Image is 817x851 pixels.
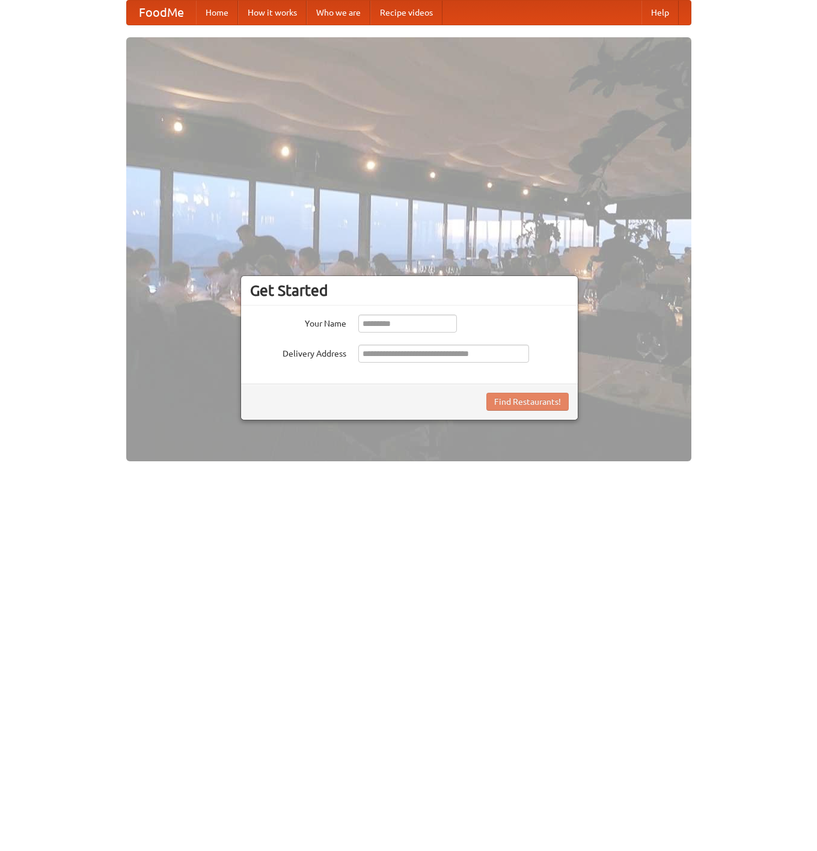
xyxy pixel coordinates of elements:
[307,1,370,25] a: Who we are
[250,281,569,300] h3: Get Started
[486,393,569,411] button: Find Restaurants!
[196,1,238,25] a: Home
[250,345,346,360] label: Delivery Address
[250,315,346,330] label: Your Name
[127,1,196,25] a: FoodMe
[370,1,442,25] a: Recipe videos
[238,1,307,25] a: How it works
[641,1,679,25] a: Help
